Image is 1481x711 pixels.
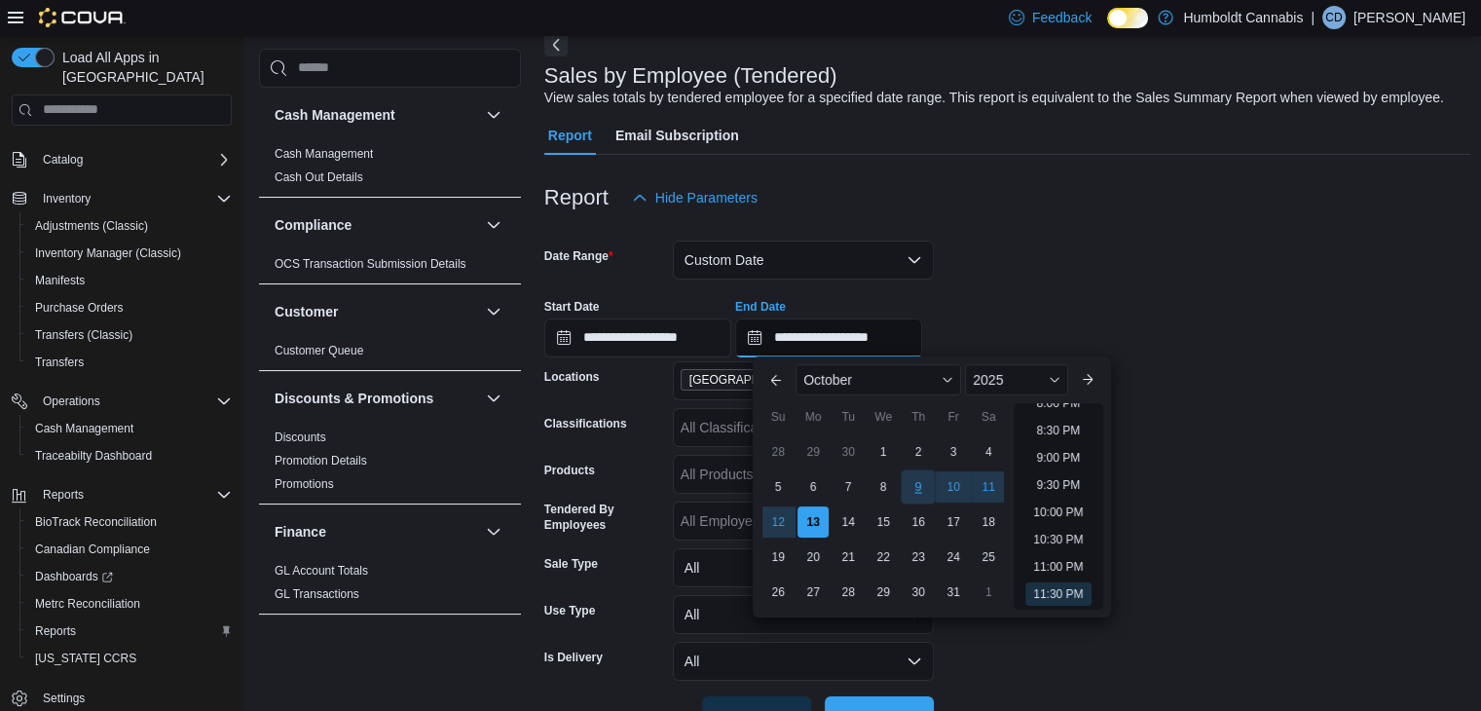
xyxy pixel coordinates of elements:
button: Cash Management [482,103,505,127]
a: Transfers (Classic) [27,323,140,347]
span: Metrc Reconciliation [27,592,232,616]
div: day-13 [797,506,829,538]
h3: Discounts & Promotions [275,389,433,408]
div: day-14 [833,506,864,538]
button: Catalog [4,146,240,173]
button: Discounts & Promotions [275,389,478,408]
span: 2025 [973,372,1003,388]
span: Reports [27,619,232,643]
div: Customer [259,339,521,370]
button: BioTrack Reconciliation [19,508,240,536]
input: Press the down key to open a popover containing a calendar. [544,318,731,357]
p: | [1311,6,1314,29]
a: Canadian Compliance [27,538,158,561]
span: [US_STATE] CCRS [35,651,136,666]
p: Humboldt Cannabis [1183,6,1303,29]
a: Traceabilty Dashboard [27,444,160,468]
button: Compliance [482,213,505,237]
div: October, 2025 [760,434,1006,610]
a: Transfers [27,351,92,374]
span: Metrc Reconciliation [35,596,140,612]
button: Finance [275,522,478,542]
label: Start Date [544,299,600,315]
a: Discounts [275,430,326,444]
div: day-8 [868,471,899,503]
div: day-23 [903,542,934,573]
li: 9:30 PM [1029,473,1089,497]
div: day-31 [938,577,969,608]
label: Use Type [544,603,595,618]
button: Catalog [35,148,91,171]
div: day-24 [938,542,969,573]
button: Canadian Compliance [19,536,240,563]
button: Inventory [35,187,98,210]
span: BioTrack Reconciliation [35,514,157,530]
span: Purchase Orders [35,300,124,316]
span: Transfers (Classic) [35,327,132,343]
span: Cash Management [27,417,232,440]
button: Transfers (Classic) [19,321,240,349]
button: Reports [35,483,92,506]
a: GL Transactions [275,587,359,601]
h3: Customer [275,302,338,321]
span: Bartlesville [681,369,835,391]
div: day-11 [973,471,1004,503]
a: Promotion Details [275,454,367,468]
div: day-30 [833,436,864,468]
span: Manifests [27,269,232,292]
div: day-10 [938,471,969,503]
div: Su [762,401,794,432]
span: Settings [43,691,85,706]
div: day-1 [868,436,899,468]
div: day-9 [902,470,936,505]
label: Products [544,463,595,478]
ul: Time [1014,403,1102,610]
div: day-30 [903,577,934,608]
button: Reports [19,617,240,645]
label: Classifications [544,416,627,431]
span: [GEOGRAPHIC_DATA] [689,370,811,390]
button: Next month [1072,364,1103,395]
span: Manifests [35,273,85,288]
p: [PERSON_NAME] [1353,6,1465,29]
div: day-22 [868,542,899,573]
span: Traceabilty Dashboard [27,444,232,468]
span: Report [548,116,592,155]
span: Settings [35,686,232,710]
li: 8:30 PM [1029,419,1089,442]
span: Traceabilty Dashboard [35,448,152,464]
span: Cash Management [35,421,133,436]
a: Purchase Orders [27,296,131,319]
button: Inventory Manager (Classic) [19,240,240,267]
label: Locations [544,369,600,385]
span: Reports [35,483,232,506]
div: Discounts & Promotions [259,426,521,504]
label: Date Range [544,248,613,264]
div: View sales totals by tendered employee for a specified date range. This report is equivalent to t... [544,88,1444,108]
div: Finance [259,559,521,614]
button: Finance [482,520,505,543]
a: Cash Out Details [275,170,363,184]
span: Email Subscription [615,116,739,155]
span: Operations [35,390,232,413]
div: Compliance [259,252,521,283]
li: 11:00 PM [1025,555,1091,579]
div: day-19 [762,542,794,573]
button: Manifests [19,267,240,294]
div: We [868,401,899,432]
a: Promotions [275,477,334,491]
a: Settings [35,687,93,710]
div: Cami Dimick [1322,6,1346,29]
button: Adjustments (Classic) [19,212,240,240]
a: GL Account Totals [275,564,368,578]
div: day-15 [868,506,899,538]
span: Adjustments (Classic) [27,214,232,238]
span: Cash Out Details [275,169,363,185]
div: Fr [938,401,969,432]
div: day-26 [762,577,794,608]
a: Cash Management [275,147,373,161]
span: Discounts [275,430,326,445]
a: Customer Queue [275,344,363,357]
input: Dark Mode [1107,8,1148,28]
span: Washington CCRS [27,647,232,670]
